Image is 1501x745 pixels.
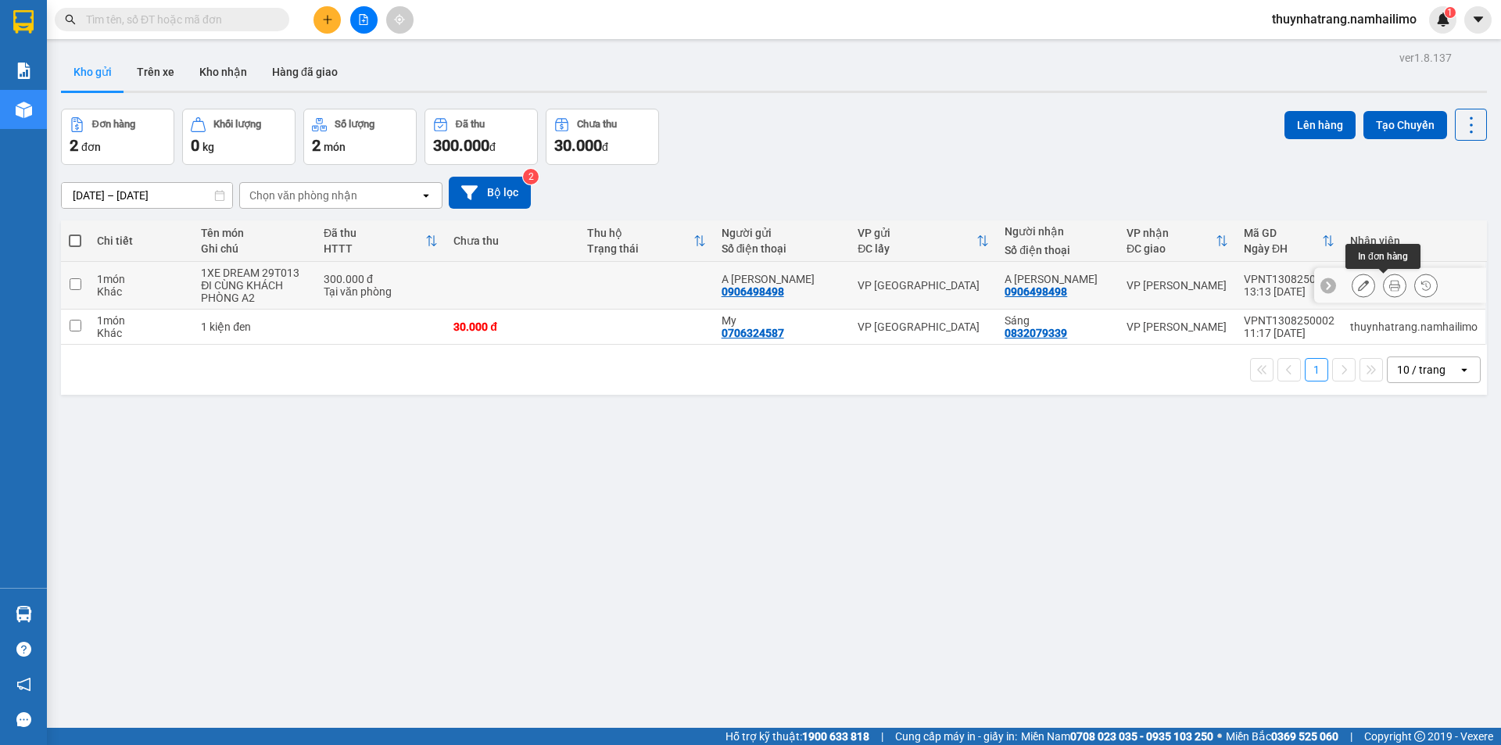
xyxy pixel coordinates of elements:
[1244,327,1334,339] div: 11:17 [DATE]
[1070,730,1213,743] strong: 0708 023 035 - 0935 103 250
[1005,285,1067,298] div: 0906498498
[324,242,425,255] div: HTTT
[1284,111,1356,139] button: Lên hàng
[881,728,883,745] span: |
[1127,279,1228,292] div: VP [PERSON_NAME]
[1236,220,1342,262] th: Toggle SortBy
[181,101,310,123] div: 30.000
[850,220,997,262] th: Toggle SortBy
[1217,733,1222,740] span: ⚪️
[453,235,571,247] div: Chưa thu
[1445,7,1456,18] sup: 1
[1447,7,1453,18] span: 1
[324,141,346,153] span: món
[324,273,438,285] div: 300.000 đ
[858,227,976,239] div: VP gửi
[725,728,869,745] span: Hỗ trợ kỹ thuật:
[1005,244,1111,256] div: Số điện thoại
[722,273,843,285] div: A Trương
[16,642,31,657] span: question-circle
[202,141,214,153] span: kg
[61,53,124,91] button: Kho gửi
[1399,49,1452,66] div: ver 1.8.137
[65,14,76,25] span: search
[1464,6,1492,34] button: caret-down
[350,6,378,34] button: file-add
[86,11,270,28] input: Tìm tên, số ĐT hoặc mã đơn
[546,109,659,165] button: Chưa thu30.000đ
[182,109,296,165] button: Khối lượng0kg
[858,279,989,292] div: VP [GEOGRAPHIC_DATA]
[587,242,693,255] div: Trạng thái
[201,242,308,255] div: Ghi chú
[70,136,78,155] span: 2
[97,327,185,339] div: Khác
[183,70,309,91] div: 0832079339
[1005,327,1067,339] div: 0832079339
[313,6,341,34] button: plus
[858,242,976,255] div: ĐC lấy
[1259,9,1429,29] span: thuynhatrang.namhailimo
[523,169,539,184] sup: 2
[1458,364,1471,376] svg: open
[895,728,1017,745] span: Cung cấp máy in - giấy in:
[602,141,608,153] span: đ
[1005,314,1111,327] div: Sáng
[802,730,869,743] strong: 1900 633 818
[489,141,496,153] span: đ
[858,321,989,333] div: VP [GEOGRAPHIC_DATA]
[97,235,185,247] div: Chi tiết
[1471,13,1485,27] span: caret-down
[201,279,308,304] div: ĐI CÙNG KHÁCH PHÒNG A2
[316,220,446,262] th: Toggle SortBy
[213,119,261,130] div: Khối lượng
[722,227,843,239] div: Người gửi
[1345,244,1420,269] div: In đơn hàng
[303,109,417,165] button: Số lượng2món
[16,677,31,692] span: notification
[1350,728,1352,745] span: |
[312,136,321,155] span: 2
[249,188,357,203] div: Chọn văn phòng nhận
[187,53,260,91] button: Kho nhận
[722,314,843,327] div: My
[97,273,185,285] div: 1 món
[1244,314,1334,327] div: VPNT1308250002
[1350,321,1478,333] div: thuynhatrang.namhailimo
[61,109,174,165] button: Đơn hàng2đơn
[97,285,185,298] div: Khác
[1119,220,1236,262] th: Toggle SortBy
[181,105,202,121] span: CC :
[62,183,232,208] input: Select a date range.
[13,10,34,34] img: logo-vxr
[13,15,38,31] span: Gửi:
[1271,730,1338,743] strong: 0369 525 060
[722,242,843,255] div: Số điện thoại
[456,119,485,130] div: Đã thu
[183,15,220,31] span: Nhận:
[201,321,308,333] div: 1 kiện đen
[1005,273,1111,285] div: A Trương
[554,136,602,155] span: 30.000
[1021,728,1213,745] span: Miền Nam
[16,63,32,79] img: solution-icon
[124,53,187,91] button: Trên xe
[1363,111,1447,139] button: Tạo Chuyến
[191,136,199,155] span: 0
[97,314,185,327] div: 1 món
[183,13,309,51] div: VP [PERSON_NAME]
[1127,242,1216,255] div: ĐC giao
[260,53,350,91] button: Hàng đã giao
[1305,358,1328,381] button: 1
[1244,273,1334,285] div: VPNT1308250003
[13,70,172,91] div: 0706324587
[16,102,32,118] img: warehouse-icon
[1244,227,1322,239] div: Mã GD
[358,14,369,25] span: file-add
[324,227,425,239] div: Đã thu
[201,267,308,279] div: 1XE DREAM 29T013
[1127,227,1216,239] div: VP nhận
[201,227,308,239] div: Tên món
[1127,321,1228,333] div: VP [PERSON_NAME]
[722,285,784,298] div: 0906498498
